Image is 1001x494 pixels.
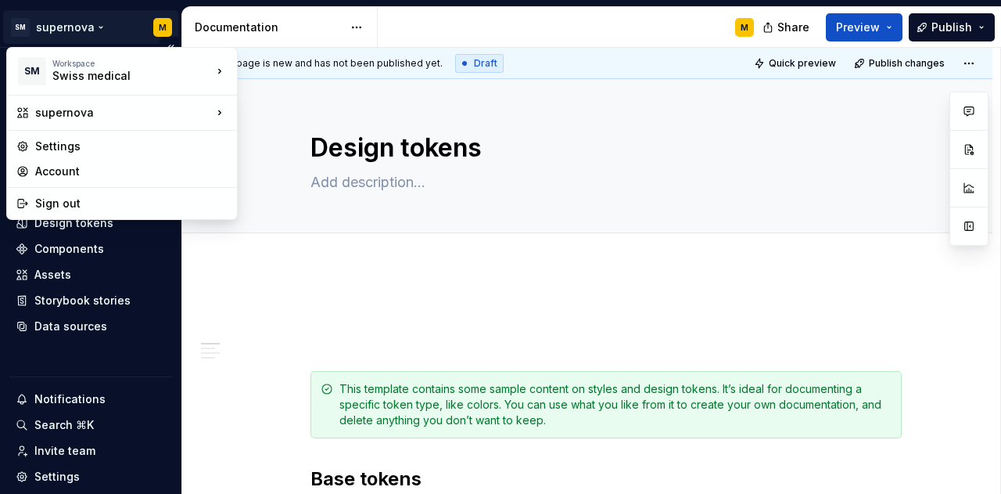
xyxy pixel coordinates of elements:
div: Settings [35,139,228,154]
div: Sign out [35,196,228,211]
div: SM [18,57,46,85]
div: supernova [35,105,212,121]
div: Swiss medical [52,68,185,84]
div: Workspace [52,59,212,68]
div: Account [35,164,228,179]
